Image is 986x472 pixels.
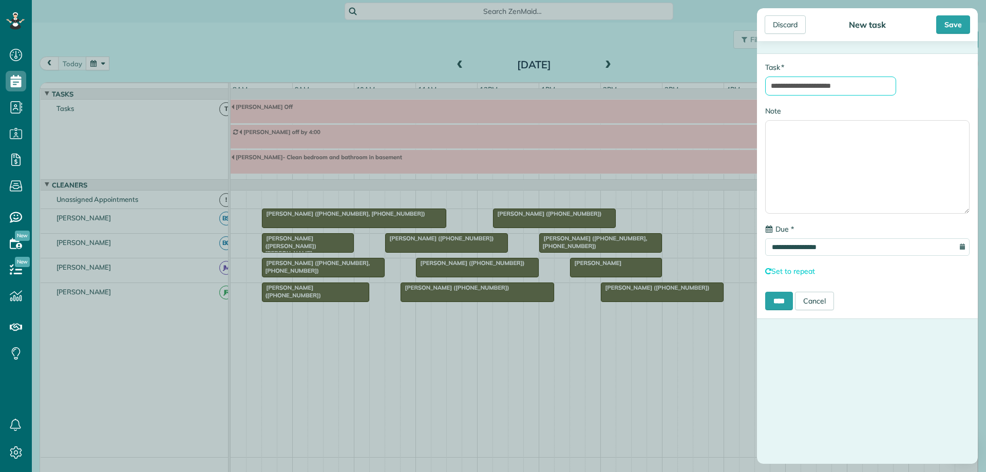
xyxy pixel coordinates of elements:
label: Due [765,224,794,234]
label: Task [765,62,784,72]
span: New [15,257,30,267]
div: Discard [765,15,806,34]
a: Set to repeat [765,267,814,276]
label: Note [765,106,781,116]
span: New [15,231,30,241]
div: Save [936,15,970,34]
a: Cancel [795,292,834,310]
div: New task [846,20,889,30]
